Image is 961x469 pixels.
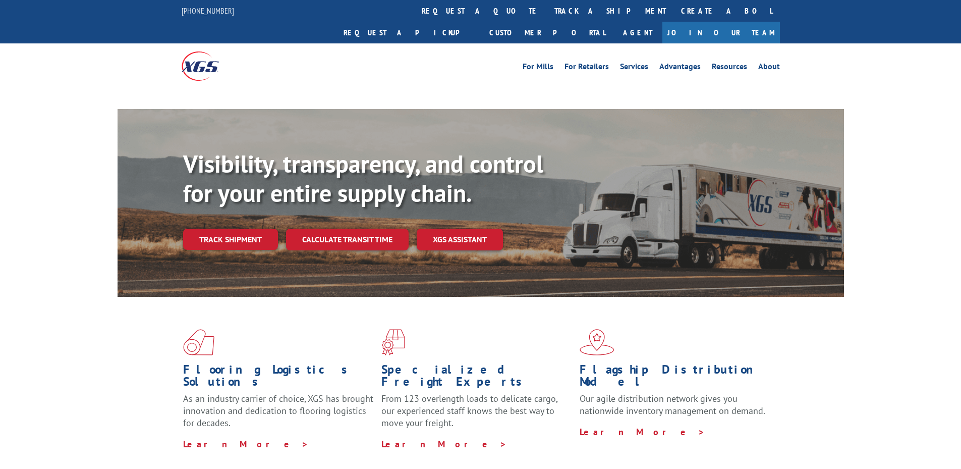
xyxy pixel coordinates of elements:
[183,229,278,250] a: Track shipment
[182,6,234,16] a: [PHONE_NUMBER]
[381,329,405,355] img: xgs-icon-focused-on-flooring-red
[183,148,543,209] b: Visibility, transparency, and control for your entire supply chain.
[564,63,609,74] a: For Retailers
[758,63,780,74] a: About
[381,438,507,450] a: Learn More >
[183,329,214,355] img: xgs-icon-total-supply-chain-intelligence-red
[580,329,614,355] img: xgs-icon-flagship-distribution-model-red
[183,438,309,450] a: Learn More >
[381,393,572,438] p: From 123 overlength loads to delicate cargo, our experienced staff knows the best way to move you...
[613,22,662,43] a: Agent
[620,63,648,74] a: Services
[482,22,613,43] a: Customer Portal
[580,363,770,393] h1: Flagship Distribution Model
[580,393,765,416] span: Our agile distribution network gives you nationwide inventory management on demand.
[183,363,374,393] h1: Flooring Logistics Solutions
[523,63,553,74] a: For Mills
[286,229,409,250] a: Calculate transit time
[659,63,701,74] a: Advantages
[183,393,373,429] span: As an industry carrier of choice, XGS has brought innovation and dedication to flooring logistics...
[417,229,503,250] a: XGS ASSISTANT
[712,63,747,74] a: Resources
[580,426,705,438] a: Learn More >
[336,22,482,43] a: Request a pickup
[381,363,572,393] h1: Specialized Freight Experts
[662,22,780,43] a: Join Our Team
